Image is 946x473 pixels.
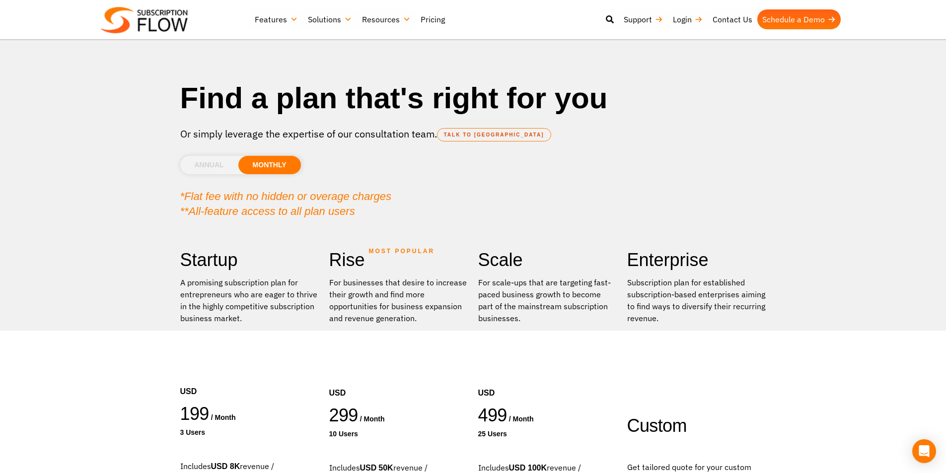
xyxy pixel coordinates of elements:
span: / month [211,413,236,421]
div: 10 Users [329,429,468,439]
strong: 50K [378,464,393,472]
div: Open Intercom Messenger [912,439,936,463]
div: USD [478,357,617,404]
li: MONTHLY [238,156,301,174]
li: ANNUAL [180,156,238,174]
strong: USD [360,464,377,472]
a: Pricing [416,9,450,29]
strong: USD 100K [509,464,547,472]
p: Subscription plan for established subscription-based enterprises aiming to find ways to diversify... [627,276,766,324]
span: Custom [627,415,687,436]
div: USD [180,356,319,403]
em: **All-feature access to all plan users [180,205,355,217]
h1: Find a plan that's right for you [180,79,766,117]
p: Or simply leverage the expertise of our consultation team. [180,127,766,141]
h2: Scale [478,249,617,271]
a: Features [250,9,303,29]
a: Resources [357,9,416,29]
span: MOST POPULAR [369,240,435,263]
p: A promising subscription plan for entrepreneurs who are eager to thrive in the highly competitive... [180,276,319,324]
a: Schedule a Demo [757,9,841,29]
a: Login [668,9,708,29]
h2: Enterprise [627,249,766,271]
h2: Startup [180,249,319,271]
div: For businesses that desire to increase their growth and find more opportunities for business expa... [329,276,468,324]
div: 3 Users [180,427,319,438]
h2: Rise [329,249,468,271]
span: 199 [180,404,209,424]
a: TALK TO [GEOGRAPHIC_DATA] [437,128,551,141]
span: / month [360,415,385,423]
span: 499 [478,405,507,425]
em: *Flat fee with no hidden or overage charges [180,190,392,203]
a: Contact Us [708,9,757,29]
a: Support [619,9,668,29]
a: Solutions [303,9,357,29]
strong: USD 8K [211,462,240,471]
span: 299 [329,405,358,425]
div: 25 Users [478,429,617,439]
div: USD [329,357,468,404]
span: / month [509,415,534,423]
div: For scale-ups that are targeting fast-paced business growth to become part of the mainstream subs... [478,276,617,324]
img: Subscriptionflow [101,7,188,33]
